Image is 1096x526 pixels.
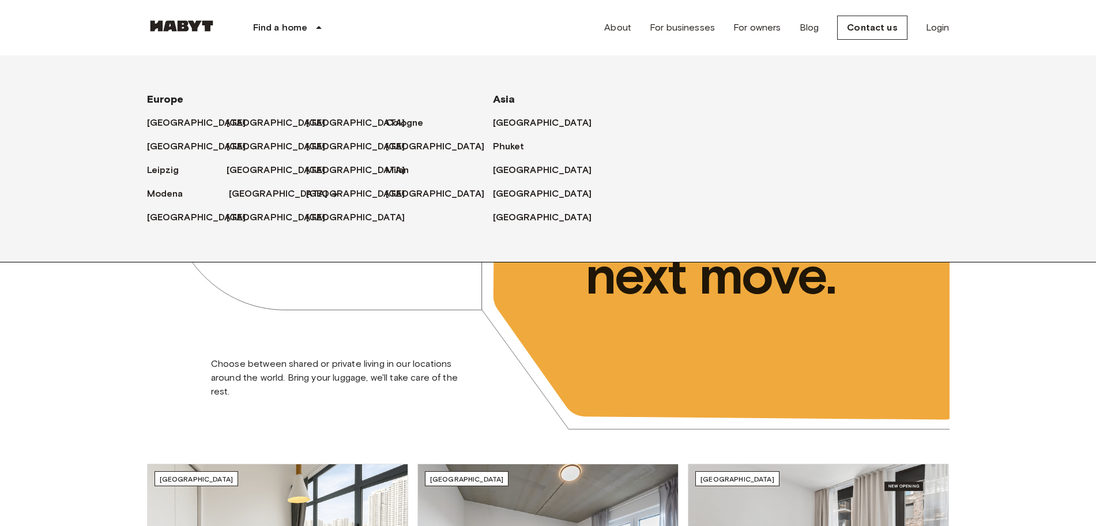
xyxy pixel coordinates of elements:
font: [GEOGRAPHIC_DATA] [227,164,326,175]
a: [GEOGRAPHIC_DATA] [386,140,496,154]
a: Contact us [837,16,907,40]
a: Blog [800,21,819,35]
font: Leipzig [147,164,179,175]
font: Phuket [493,141,525,152]
font: [GEOGRAPHIC_DATA] [227,117,326,128]
a: Modena [147,187,195,201]
a: Phuket [493,140,536,154]
a: About [604,21,631,35]
a: [GEOGRAPHIC_DATA] [493,211,604,225]
font: [GEOGRAPHIC_DATA] [306,212,405,223]
a: [GEOGRAPHIC_DATA] [227,140,337,154]
font: Choose between shared or private living in our locations around the world. Bring your luggage, we... [211,358,458,397]
a: For businesses [650,21,715,35]
a: For owners [733,21,781,35]
img: Habyt [147,20,216,32]
a: [GEOGRAPHIC_DATA] [306,187,417,201]
font: For owners [733,22,781,33]
font: [GEOGRAPHIC_DATA] [306,141,405,152]
a: [GEOGRAPHIC_DATA] [147,116,258,130]
a: [GEOGRAPHIC_DATA] [227,116,337,130]
font: [GEOGRAPHIC_DATA] [493,164,592,175]
font: [GEOGRAPHIC_DATA] [430,475,504,483]
a: [GEOGRAPHIC_DATA] [227,163,337,178]
font: [GEOGRAPHIC_DATA] [493,117,592,128]
a: [GEOGRAPHIC_DATA] [493,116,604,130]
a: [GEOGRAPHIC_DATA] [306,163,417,178]
font: Contact us [847,22,898,33]
a: [GEOGRAPHIC_DATA] [306,140,417,154]
font: Find a home [253,22,308,33]
font: [GEOGRAPHIC_DATA] [306,164,405,175]
font: [GEOGRAPHIC_DATA] [160,475,233,483]
font: Blog [800,22,819,33]
a: [GEOGRAPHIC_DATA] [493,163,604,178]
font: Unlock your next move. [585,176,869,307]
font: [GEOGRAPHIC_DATA] [147,141,246,152]
font: Europe [147,93,184,106]
a: [GEOGRAPHIC_DATA] [227,211,337,225]
a: [GEOGRAPHIC_DATA] [306,116,417,130]
a: Milan [386,163,421,178]
font: Milan [386,164,409,175]
font: [GEOGRAPHIC_DATA] [306,188,405,199]
font: [GEOGRAPHIC_DATA] [493,188,592,199]
font: Cologne [386,117,424,128]
a: [GEOGRAPHIC_DATA] [147,140,258,154]
font: [GEOGRAPHIC_DATA] [700,475,774,483]
a: Login [926,21,950,35]
font: Login [926,22,950,33]
a: [GEOGRAPHIC_DATA] [493,187,604,201]
font: Asia [493,93,515,106]
font: [GEOGRAPHIC_DATA] [386,141,485,152]
font: [GEOGRAPHIC_DATA] [306,117,405,128]
a: Cologne [386,116,435,130]
font: About [604,22,631,33]
a: [GEOGRAPHIC_DATA] [386,187,496,201]
font: For businesses [650,22,715,33]
font: Modena [147,188,183,199]
font: [GEOGRAPHIC_DATA] [493,212,592,223]
font: [GEOGRAPHIC_DATA] [386,188,485,199]
a: [GEOGRAPHIC_DATA] [229,187,340,201]
a: Leipzig [147,163,191,178]
font: [GEOGRAPHIC_DATA] [147,212,246,223]
a: [GEOGRAPHIC_DATA] [147,211,258,225]
a: [GEOGRAPHIC_DATA] [306,211,417,225]
font: [GEOGRAPHIC_DATA] [227,212,326,223]
font: [GEOGRAPHIC_DATA] [227,141,326,152]
font: [GEOGRAPHIC_DATA] [147,117,246,128]
font: [GEOGRAPHIC_DATA] [229,188,328,199]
